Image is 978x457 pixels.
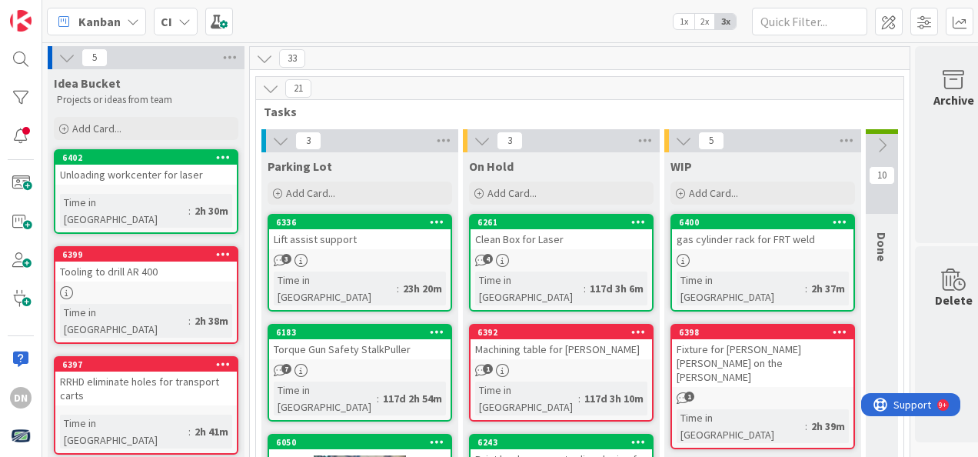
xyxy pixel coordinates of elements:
[276,327,451,338] div: 6183
[10,387,32,409] div: DN
[487,186,537,200] span: Add Card...
[269,435,451,449] div: 6050
[578,390,580,407] span: :
[72,122,121,135] span: Add Card...
[684,392,694,402] span: 1
[55,151,237,185] div: 6402Unloading workcenter for laser
[60,415,188,449] div: Time in [GEOGRAPHIC_DATA]
[471,435,652,449] div: 6243
[805,280,807,297] span: :
[471,229,652,249] div: Clean Box for Laser
[188,312,191,329] span: :
[469,158,514,174] span: On Hold
[672,229,853,249] div: gas cylinder rack for FRT weld
[264,104,884,119] span: Tasks
[471,215,652,229] div: 6261
[274,382,377,415] div: Time in [GEOGRAPHIC_DATA]
[677,409,805,443] div: Time in [GEOGRAPHIC_DATA]
[689,186,738,200] span: Add Card...
[269,215,451,229] div: 6336
[497,132,523,150] span: 3
[698,132,724,150] span: 5
[584,280,586,297] span: :
[269,325,451,339] div: 6183
[269,229,451,249] div: Lift assist support
[10,10,32,32] img: Visit kanbanzone.com
[55,262,237,282] div: Tooling to drill AR 400
[672,325,853,387] div: 6398Fixture for [PERSON_NAME] [PERSON_NAME] on the [PERSON_NAME]
[54,75,121,91] span: Idea Bucket
[679,217,853,228] div: 6400
[477,437,652,448] div: 6243
[399,280,446,297] div: 23h 20m
[672,325,853,339] div: 6398
[933,91,974,109] div: Archive
[475,382,578,415] div: Time in [GEOGRAPHIC_DATA]
[677,272,805,305] div: Time in [GEOGRAPHIC_DATA]
[268,158,332,174] span: Parking Lot
[276,437,451,448] div: 6050
[874,232,890,262] span: Done
[672,339,853,387] div: Fixture for [PERSON_NAME] [PERSON_NAME] on the [PERSON_NAME]
[471,325,652,339] div: 6392
[62,249,237,260] div: 6399
[807,418,849,435] div: 2h 39m
[670,158,692,174] span: WIP
[32,2,70,21] span: Support
[62,152,237,163] div: 6402
[191,312,232,329] div: 2h 38m
[752,8,867,35] input: Quick Filter...
[471,215,652,249] div: 6261Clean Box for Laser
[188,423,191,440] span: :
[586,280,647,297] div: 117d 3h 6m
[869,166,895,185] span: 10
[57,94,235,106] p: Projects or ideas from team
[285,79,311,98] span: 21
[55,248,237,262] div: 6399
[191,423,232,440] div: 2h 41m
[188,202,191,219] span: :
[55,372,237,405] div: RRHD eliminate holes for transport carts
[715,14,736,29] span: 3x
[397,280,399,297] span: :
[281,364,291,374] span: 7
[286,186,335,200] span: Add Card...
[55,358,237,372] div: 6397
[81,48,108,67] span: 5
[379,390,446,407] div: 117d 2h 54m
[55,151,237,165] div: 6402
[78,12,121,31] span: Kanban
[161,14,172,29] b: CI
[78,6,85,18] div: 9+
[935,291,973,309] div: Delete
[281,254,291,264] span: 3
[679,327,853,338] div: 6398
[672,215,853,249] div: 6400gas cylinder rack for FRT weld
[55,248,237,282] div: 6399Tooling to drill AR 400
[672,215,853,229] div: 6400
[269,339,451,359] div: Torque Gun Safety StalkPuller
[471,325,652,359] div: 6392Machining table for [PERSON_NAME]
[483,364,493,374] span: 1
[60,304,188,338] div: Time in [GEOGRAPHIC_DATA]
[471,339,652,359] div: Machining table for [PERSON_NAME]
[55,165,237,185] div: Unloading workcenter for laser
[674,14,694,29] span: 1x
[55,358,237,405] div: 6397RRHD eliminate holes for transport carts
[269,325,451,359] div: 6183Torque Gun Safety StalkPuller
[807,280,849,297] div: 2h 37m
[295,132,321,150] span: 3
[475,272,584,305] div: Time in [GEOGRAPHIC_DATA]
[477,327,652,338] div: 6392
[10,425,32,447] img: avatar
[269,215,451,249] div: 6336Lift assist support
[62,359,237,370] div: 6397
[274,272,397,305] div: Time in [GEOGRAPHIC_DATA]
[191,202,232,219] div: 2h 30m
[276,217,451,228] div: 6336
[580,390,647,407] div: 117d 3h 10m
[805,418,807,435] span: :
[477,217,652,228] div: 6261
[377,390,379,407] span: :
[483,254,493,264] span: 4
